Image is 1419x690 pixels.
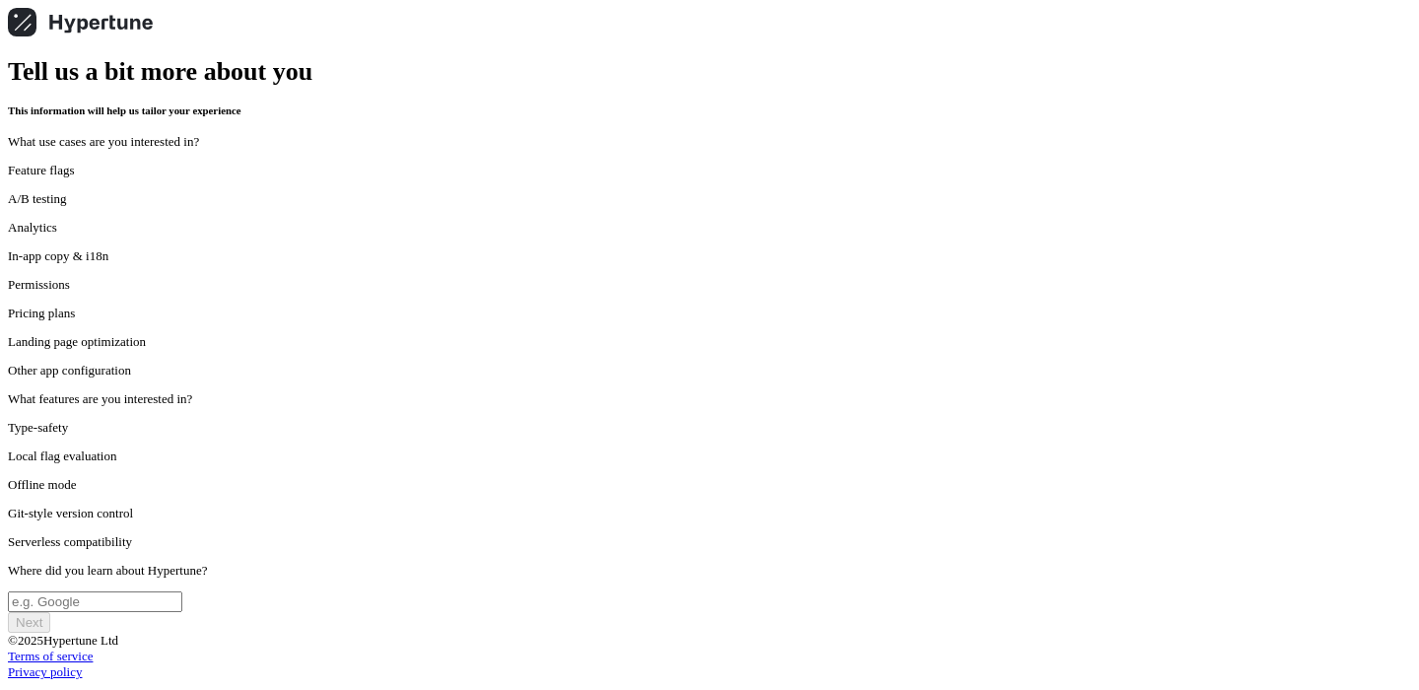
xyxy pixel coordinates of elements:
p: Analytics [8,220,1411,236]
a: Privacy policy [8,664,82,679]
p: Offline mode [8,477,1411,493]
p: Type-safety [8,420,1411,436]
button: Next [8,612,50,633]
a: Terms of service [8,649,93,663]
p: In-app copy & i18n [8,248,1411,264]
p: What use cases are you interested in? [8,134,1411,150]
input: e.g. Google [8,591,182,612]
h1: Tell us a bit more about you [8,57,1411,87]
span: Next [16,615,42,630]
p: Git-style version control [8,506,1411,521]
p: Feature flags [8,163,1411,178]
p: Serverless compatibility [8,534,1411,550]
p: Other app configuration [8,363,1411,379]
div: © 2025 Hypertune Ltd [8,633,1411,649]
p: Landing page optimization [8,334,1411,350]
p: What features are you interested in? [8,391,1411,407]
p: A/B testing [8,191,1411,207]
p: Pricing plans [8,306,1411,321]
p: Permissions [8,277,1411,293]
p: Where did you learn about Hypertune? [8,563,1411,579]
p: Local flag evaluation [8,448,1411,464]
h5: This information will help us tailor your experience [8,104,1411,116]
